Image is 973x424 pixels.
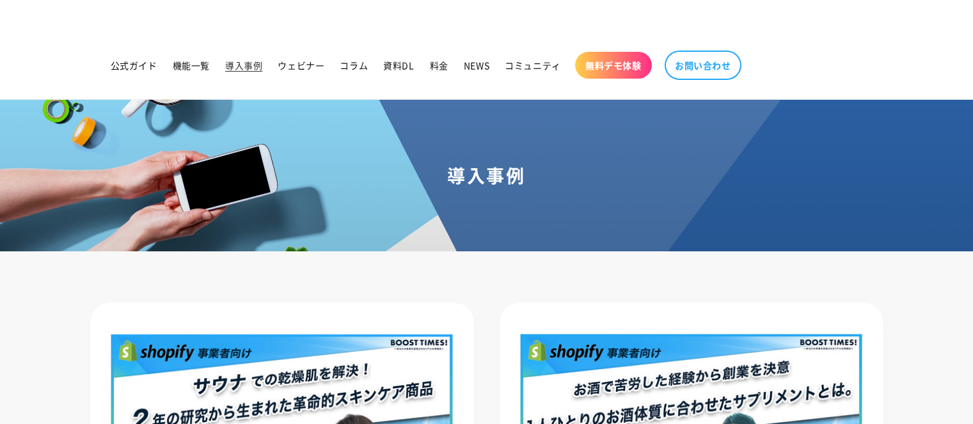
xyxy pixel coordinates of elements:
span: 無料デモ体験 [585,59,642,71]
a: 公式ガイド [103,52,165,79]
span: 料金 [430,59,448,71]
h1: 導入事例 [15,164,958,187]
span: 導入事例 [225,59,262,71]
span: ウェビナー [278,59,324,71]
a: NEWS [456,52,497,79]
span: 資料DL [383,59,414,71]
a: 導入事例 [218,52,270,79]
a: ウェビナー [270,52,332,79]
span: 機能一覧 [173,59,210,71]
a: 無料デモ体験 [575,52,652,79]
a: コミュニティ [497,52,569,79]
span: 公式ガイド [111,59,157,71]
span: コラム [340,59,368,71]
a: 機能一覧 [165,52,218,79]
span: NEWS [464,59,489,71]
a: コラム [332,52,376,79]
span: お問い合わせ [675,59,731,71]
a: 資料DL [376,52,422,79]
a: お問い合わせ [665,51,741,80]
a: 料金 [422,52,456,79]
span: コミュニティ [505,59,561,71]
